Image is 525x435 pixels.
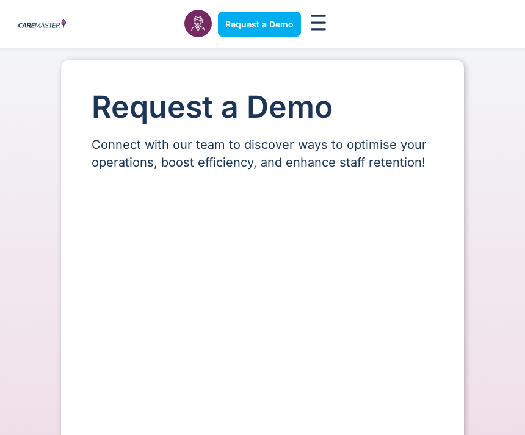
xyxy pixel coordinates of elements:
[225,19,294,29] span: Request a Demo
[18,19,66,29] img: CareMaster Logo
[92,90,433,124] h1: Request a Demo
[92,136,433,171] p: Connect with our team to discover ways to optimise your operations, boost efficiency, and enhance...
[218,12,301,37] a: Request a Demo
[307,11,330,37] div: Menu Toggle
